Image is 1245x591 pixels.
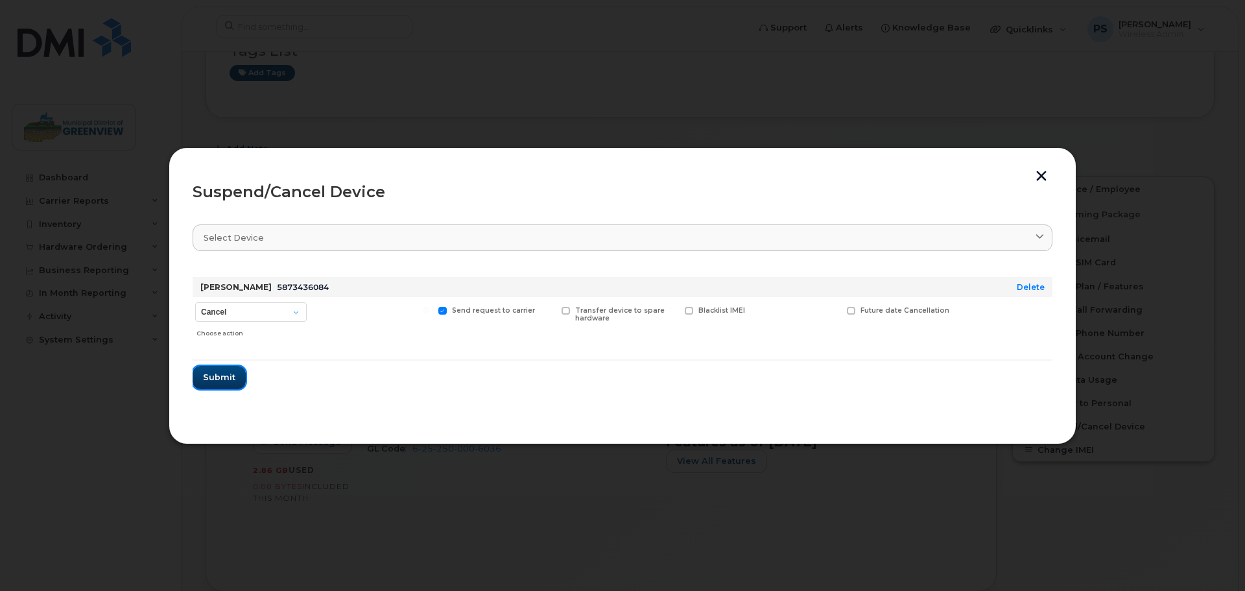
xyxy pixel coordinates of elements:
[546,307,552,313] input: Transfer device to spare hardware
[669,307,676,313] input: Blacklist IMEI
[452,306,535,315] span: Send request to carrier
[203,371,235,383] span: Submit
[860,306,949,315] span: Future date Cancellation
[193,224,1052,251] a: Select device
[196,323,307,339] div: Choose action
[1017,282,1045,292] a: Delete
[193,184,1052,200] div: Suspend/Cancel Device
[698,306,745,315] span: Blacklist IMEI
[423,307,429,313] input: Send request to carrier
[200,282,272,292] strong: [PERSON_NAME]
[277,282,329,292] span: 5873436084
[575,306,665,323] span: Transfer device to spare hardware
[193,366,246,389] button: Submit
[831,307,838,313] input: Future date Cancellation
[204,232,264,244] span: Select device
